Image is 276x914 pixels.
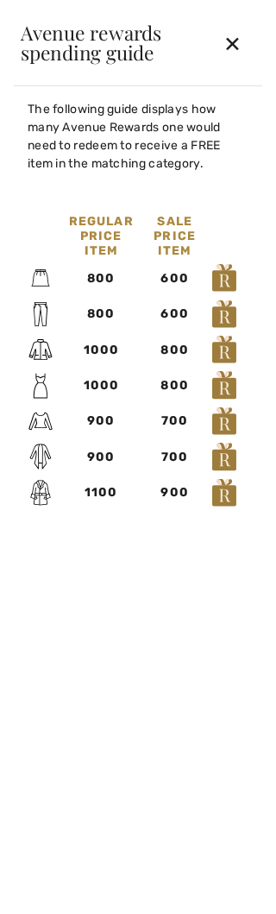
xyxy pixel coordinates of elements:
[138,305,211,323] div: 600
[65,305,138,323] div: 800
[211,406,237,437] img: loyalty_logo_r.svg
[65,269,138,287] div: 800
[21,23,210,62] div: Avenue rewards spending guide
[138,448,211,466] div: 700
[138,214,211,258] div: Sale Price Item
[138,412,211,430] div: 700
[210,25,255,61] div: ✕
[65,412,138,430] div: 900
[65,341,138,359] div: 1000
[138,483,211,501] div: 900
[138,269,211,287] div: 600
[65,483,138,501] div: 1100
[138,376,211,394] div: 800
[211,262,237,293] img: loyalty_logo_r.svg
[211,369,237,400] img: loyalty_logo_r.svg
[211,299,237,330] img: loyalty_logo_r.svg
[211,334,237,365] img: loyalty_logo_r.svg
[28,100,248,173] p: The following guide displays how many Avenue Rewards one would need to redeem to receive a FREE i...
[211,477,237,508] img: loyalty_logo_r.svg
[65,448,138,466] div: 900
[138,341,211,359] div: 800
[211,441,237,472] img: loyalty_logo_r.svg
[65,376,138,394] div: 1000
[65,214,138,258] div: Regular Price Item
